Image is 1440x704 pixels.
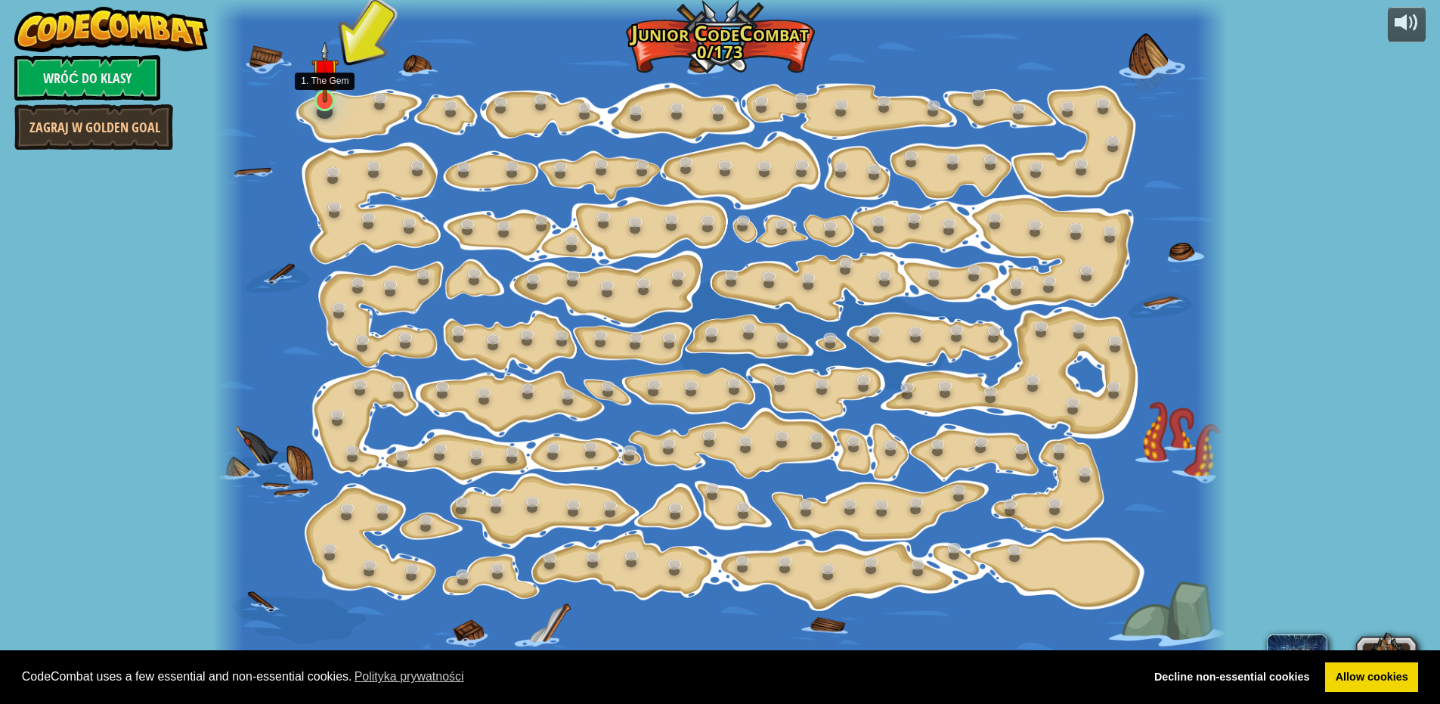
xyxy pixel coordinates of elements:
[352,665,466,688] a: learn more about cookies
[22,665,1132,688] span: CodeCombat uses a few essential and non-essential cookies.
[1388,7,1426,42] button: Dopasuj głośność
[1325,662,1418,693] a: allow cookies
[14,104,173,150] a: Zagraj w Golden Goal
[14,55,160,101] a: Wróć do klasy
[1144,662,1320,693] a: deny cookies
[14,7,208,52] img: CodeCombat - Learn how to code by playing a game
[311,41,338,102] img: level-banner-unstarted.png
